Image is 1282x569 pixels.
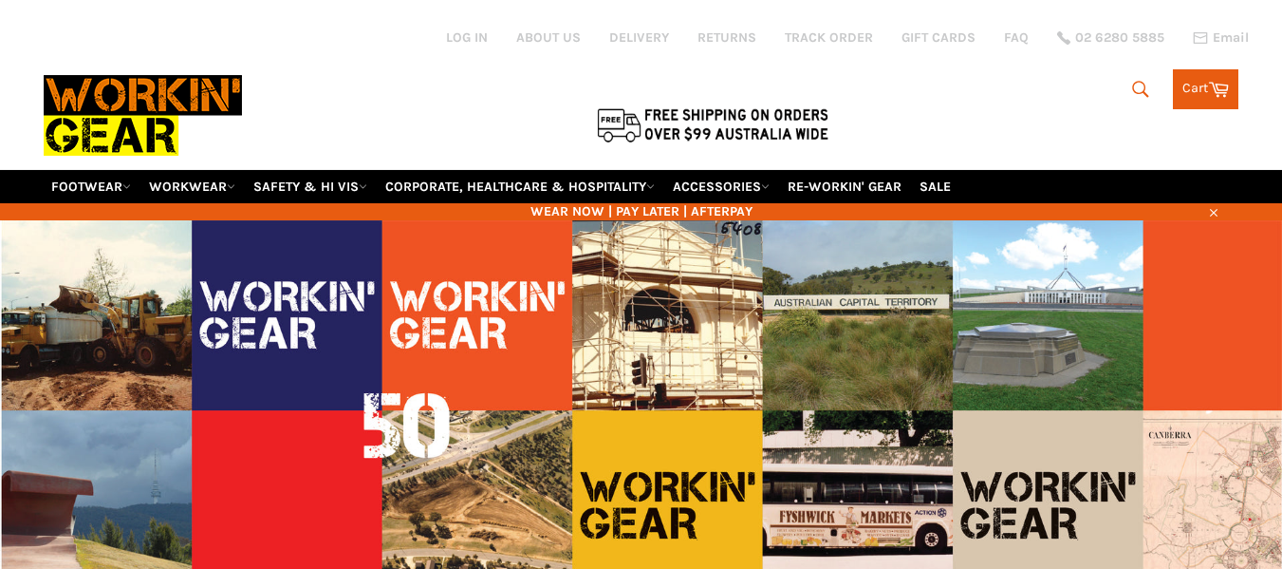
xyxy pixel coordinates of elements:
a: Cart [1173,69,1238,109]
span: 02 6280 5885 [1075,31,1164,45]
img: Flat $9.95 shipping Australia wide [594,104,831,144]
a: 02 6280 5885 [1057,31,1164,45]
a: Log in [446,29,488,46]
span: WEAR NOW | PAY LATER | AFTERPAY [44,202,1239,220]
a: RETURNS [697,28,756,47]
a: WORKWEAR [141,170,243,203]
a: GIFT CARDS [901,28,975,47]
a: CORPORATE, HEALTHCARE & HOSPITALITY [378,170,662,203]
a: ACCESSORIES [665,170,777,203]
a: RE-WORKIN' GEAR [780,170,909,203]
img: Workin Gear leaders in Workwear, Safety Boots, PPE, Uniforms. Australia's No.1 in Workwear [44,62,242,169]
a: FOOTWEAR [44,170,139,203]
a: TRACK ORDER [785,28,873,47]
a: ABOUT US [516,28,581,47]
a: DELIVERY [609,28,669,47]
a: SAFETY & HI VIS [246,170,375,203]
a: FAQ [1004,28,1029,47]
span: Email [1213,31,1249,45]
a: SALE [912,170,958,203]
a: Email [1193,30,1249,46]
